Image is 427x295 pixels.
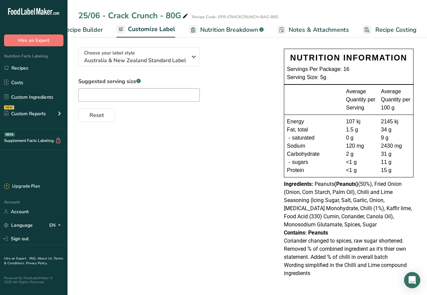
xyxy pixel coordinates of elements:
[4,256,63,266] a: Terms & Conditions .
[287,118,304,126] span: Energy
[84,49,135,56] span: Choose your label style
[363,22,417,38] a: Recipe Costing
[4,219,33,231] a: Language
[346,150,376,158] div: 2 g
[200,25,258,34] span: Nutrition Breakdown
[89,111,104,119] span: Reset
[4,105,14,109] div: NEW
[289,25,349,34] span: Notes & Attachments
[346,88,376,112] div: Average Quantity per Serving
[381,142,411,150] div: 2430 mg
[287,52,410,64] div: NUTRITION INFORMATION
[346,158,376,166] div: <1 g
[50,22,103,38] a: Recipe Builder
[4,183,40,190] div: Upgrade Plan
[404,272,420,288] div: Open Intercom Messenger
[346,134,376,142] div: 0 g
[381,118,411,126] div: 2145 kj
[128,25,175,34] span: Customize Label
[287,166,304,174] span: Protein
[381,166,411,174] div: 15 g
[287,142,305,150] span: Sodium
[284,181,412,228] span: Peanuts (50%), Fried Onion (Onion, Corn Starch, Palm Oil), Chilli and Lime Seasoning (Icing Sugar...
[292,158,308,166] span: sugars
[78,9,189,22] div: 25/06 - Crack Crunch - 80G
[381,150,411,158] div: 31 g
[287,158,292,166] div: -
[192,14,278,20] div: Recipe Code: SPR-CRACKCRUNCH-BAG-80G
[116,22,175,38] a: Customize Label
[4,34,63,46] button: Hire an Expert
[334,181,358,187] b: (Peanuts)
[189,22,264,38] a: Nutrition Breakdown
[4,132,15,137] div: BETA
[346,126,376,134] div: 1.5 g
[84,56,187,65] span: Australia & New Zealand Standard Label
[346,118,376,126] div: 107 kj
[78,77,200,85] label: Suggested serving size
[37,256,54,261] a: About Us .
[287,150,320,158] span: Carbohydrate
[292,134,315,142] span: saturated
[375,25,417,34] span: Recipe Costing
[4,110,46,117] div: Custom Reports
[29,256,37,261] a: FAQ .
[62,25,103,34] span: Recipe Builder
[346,166,376,174] div: <1 g
[287,134,292,142] div: -
[381,158,411,166] div: 11 g
[4,256,28,261] a: Hire an Expert .
[287,126,308,134] span: Fat, total
[78,47,200,67] button: Choose your label style Australia & New Zealand Standard Label
[287,65,410,73] div: Servings Per Package: 16
[284,238,407,276] span: Coriander changed to spices, raw sugar shortened. Removed % of combined ingredient as it's thier ...
[381,126,411,134] div: 34 g
[284,229,413,237] div: Contains: Peanuts
[277,22,349,38] a: Notes & Attachments
[381,88,411,112] div: Average Quantity per 100 g
[287,73,410,81] div: Serving Size: 5g
[26,261,47,266] a: Privacy Policy
[78,108,115,122] button: Reset
[4,276,63,284] div: Powered By FoodLabelMaker © 2025 All Rights Reserved
[346,142,376,150] div: 120 mg
[284,181,313,187] span: Ingredients:
[49,221,63,229] div: EN
[381,134,411,142] div: 9 g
